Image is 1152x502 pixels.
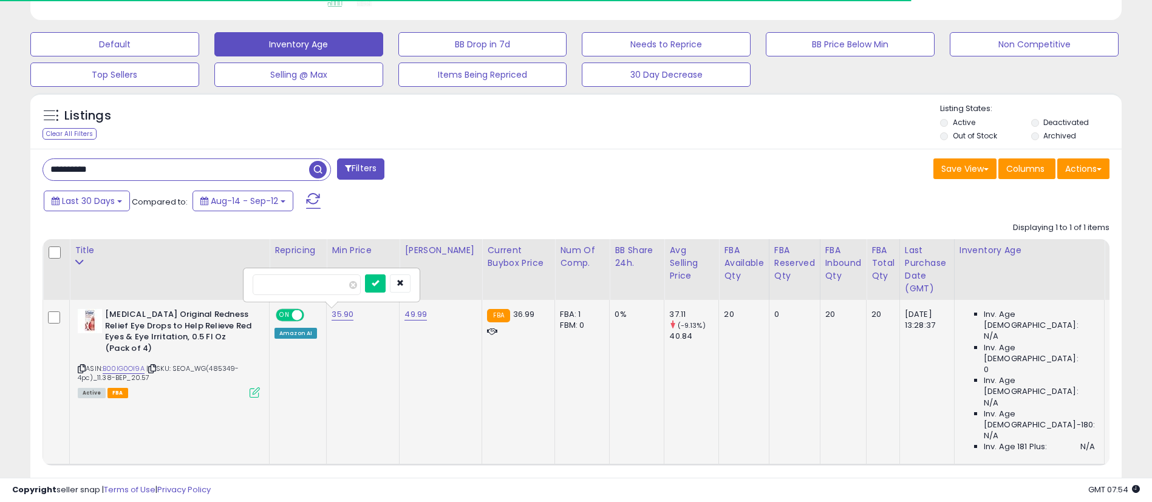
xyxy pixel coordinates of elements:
span: Inv. Age [DEMOGRAPHIC_DATA]: [984,375,1095,397]
div: 0 [774,309,811,320]
span: 36.99 [513,308,535,320]
div: 20 [871,309,890,320]
span: Compared to: [132,196,188,208]
span: Last 30 Days [62,195,115,207]
span: ON [277,310,292,321]
div: Min Price [332,244,394,257]
div: FBA inbound Qty [825,244,862,282]
div: 0% [615,309,655,320]
span: 0 [984,364,989,375]
h5: Listings [64,107,111,124]
a: 49.99 [404,308,427,321]
div: Title [75,244,264,257]
div: Clear All Filters [43,128,97,140]
div: ASIN: [78,309,260,396]
div: FBA: 1 [560,309,600,320]
b: [MEDICAL_DATA] Original Redness Relief Eye Drops to Help Relieve Red Eyes & Eye Irritation, 0.5 F... [105,309,253,357]
span: Inv. Age 181 Plus: [984,441,1048,452]
span: N/A [1080,441,1095,452]
p: Listing States: [940,103,1122,115]
div: Amazon AI [274,328,317,339]
button: Save View [933,158,997,179]
div: Repricing [274,244,321,257]
div: FBM: 0 [560,320,600,331]
button: Top Sellers [30,63,199,87]
label: Active [953,117,975,127]
div: Avg Selling Price [669,244,714,282]
span: | SKU: SEOA_WG(485349-4pc)_11.38-BEP_20.57 [78,364,239,382]
div: seller snap | | [12,484,211,496]
label: Out of Stock [953,131,997,141]
button: Actions [1057,158,1109,179]
span: 2025-10-13 07:54 GMT [1088,484,1140,495]
div: 40.84 [669,331,718,342]
button: Selling @ Max [214,63,383,87]
a: 35.90 [332,308,353,321]
button: Columns [998,158,1055,179]
button: Filters [337,158,384,180]
div: 20 [825,309,857,320]
div: 37.11 [669,309,718,320]
button: BB Drop in 7d [398,32,567,56]
button: BB Price Below Min [766,32,935,56]
div: Inventory Age [959,244,1099,257]
div: [PERSON_NAME] [404,244,477,257]
strong: Copyright [12,484,56,495]
span: Inv. Age [DEMOGRAPHIC_DATA]: [984,342,1095,364]
span: Inv. Age [DEMOGRAPHIC_DATA]: [984,309,1095,331]
button: Non Competitive [950,32,1119,56]
span: N/A [984,398,998,409]
div: 20 [724,309,759,320]
span: Aug-14 - Sep-12 [211,195,278,207]
span: All listings currently available for purchase on Amazon [78,388,106,398]
div: Displaying 1 to 1 of 1 items [1013,222,1109,234]
div: [DATE] 13:28:37 [905,309,945,331]
span: FBA [107,388,128,398]
button: 30 Day Decrease [582,63,751,87]
button: Aug-14 - Sep-12 [193,191,293,211]
a: Terms of Use [104,484,155,495]
button: Items Being Repriced [398,63,567,87]
small: (-9.13%) [678,321,706,330]
div: Current Buybox Price [487,244,550,270]
div: FBA Reserved Qty [774,244,815,282]
div: FBA Total Qty [871,244,895,282]
div: BB Share 24h. [615,244,659,270]
button: Last 30 Days [44,191,130,211]
a: B00IG0OI9A [103,364,145,374]
div: FBA Available Qty [724,244,763,282]
span: N/A [984,430,998,441]
div: Last Purchase Date (GMT) [905,244,949,295]
a: Privacy Policy [157,484,211,495]
img: 41pAJZdcFLL._SL40_.jpg [78,309,102,333]
button: Inventory Age [214,32,383,56]
span: N/A [984,331,998,342]
small: FBA [487,309,510,322]
span: Inv. Age [DEMOGRAPHIC_DATA]-180: [984,409,1095,430]
label: Deactivated [1043,117,1089,127]
button: Default [30,32,199,56]
label: Archived [1043,131,1076,141]
span: Columns [1006,163,1045,175]
span: OFF [302,310,322,321]
div: Num of Comp. [560,244,604,270]
button: Needs to Reprice [582,32,751,56]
